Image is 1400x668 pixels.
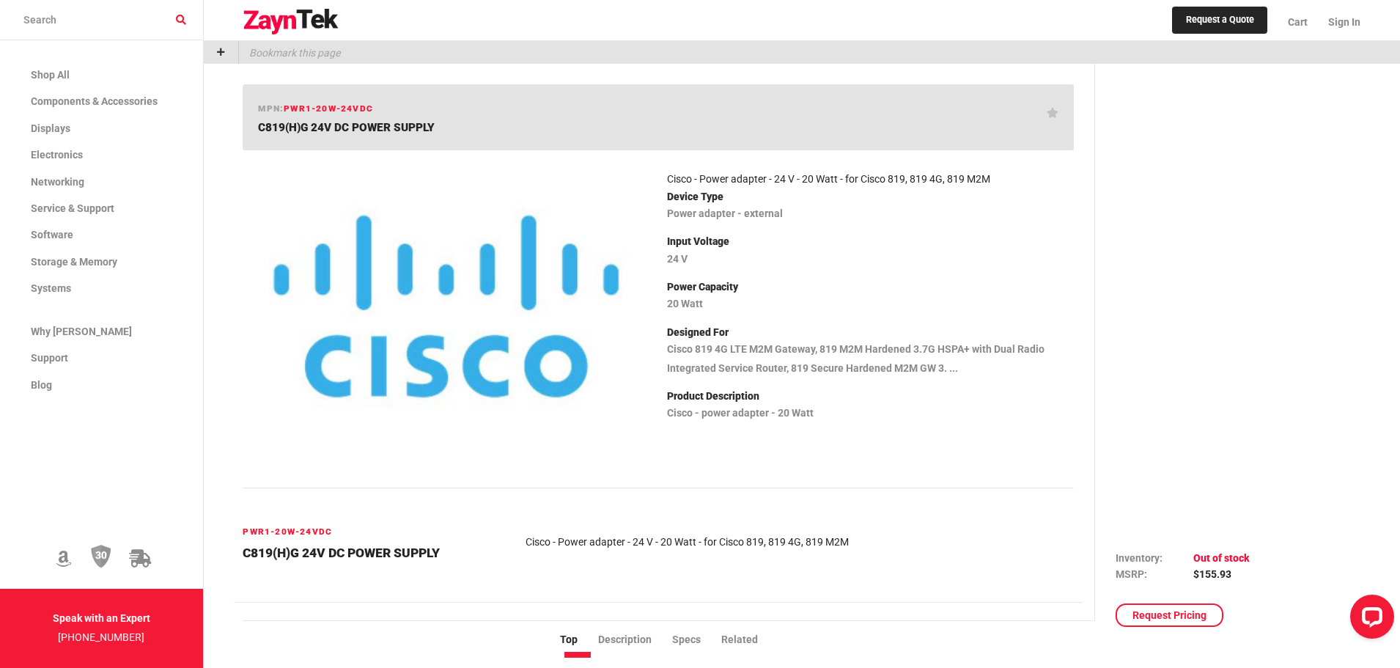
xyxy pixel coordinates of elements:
[258,102,372,116] h6: mpn:
[243,543,508,562] h4: C819(H)G 24V DC POWER SUPPLY
[1116,550,1193,566] td: Inventory
[1278,4,1318,40] a: Cart
[31,95,158,107] span: Components & Accessories
[284,103,373,114] span: PWR1-20W-24VDC
[31,352,68,364] span: Support
[1116,567,1193,583] td: MSRP
[91,544,111,569] img: 30 Day Return Policy
[31,176,84,188] span: Networking
[560,631,598,647] li: Top
[31,326,132,337] span: Why [PERSON_NAME]
[667,387,1074,406] p: Product Description
[58,631,144,643] a: [PHONE_NUMBER]
[667,278,1074,297] p: Power Capacity
[667,250,1074,269] p: 24 V
[667,171,1074,187] article: Cisco - Power adapter - 24 V - 20 Watt - for Cisco 819, 819 4G, 819 M2M
[1288,16,1308,28] span: Cart
[672,631,721,647] li: Specs
[1338,589,1400,650] iframe: LiveChat chat widget
[667,404,1074,423] p: Cisco - power adapter - 20 Watt
[243,525,508,539] h6: PWR1-20W-24VDC
[526,534,1074,550] article: Cisco - Power adapter - 24 V - 20 Watt - for Cisco 819, 819 4G, 819 M2M
[1318,4,1360,40] a: Sign In
[667,188,1074,207] p: Device Type
[667,340,1074,378] p: Cisco 819 4G LTE M2M Gateway, 819 M2M Hardened 3.7G HSPA+ with Dual Radio Integrated Service Rout...
[31,256,117,268] span: Storage & Memory
[1116,603,1223,627] a: Request Pricing
[598,631,672,647] li: Description
[31,149,83,161] span: Electronics
[31,202,114,214] span: Service & Support
[667,205,1074,224] p: Power adapter - external
[1172,7,1268,34] a: Request a Quote
[667,323,1074,342] p: Designed For
[243,9,339,35] img: logo
[1193,552,1250,564] span: Out of stock
[254,162,638,450] img: PWR1-20W-24VDC -- C819(H)G 24V DC POWER SUPPLY
[31,122,70,134] span: Displays
[31,69,70,81] span: Shop All
[258,121,435,134] span: C819(H)G 24V DC POWER SUPPLY
[667,232,1074,252] p: Input Voltage
[31,282,71,294] span: Systems
[53,612,150,624] strong: Speak with an Expert
[31,229,73,241] span: Software
[1193,567,1250,583] td: $155.93
[721,631,778,647] li: Related
[31,379,52,391] span: Blog
[239,41,340,64] p: Bookmark this page
[667,295,1074,314] p: 20 Watt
